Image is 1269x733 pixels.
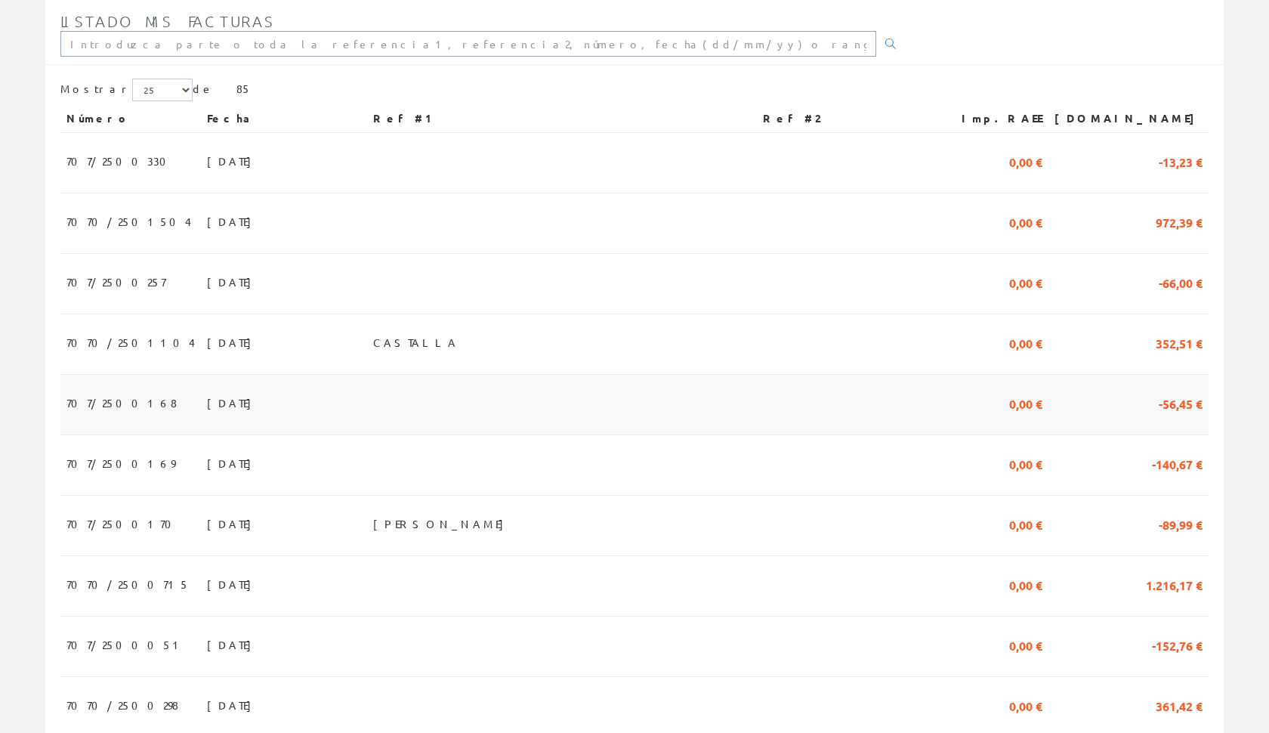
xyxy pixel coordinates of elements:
[207,450,259,476] span: [DATE]
[60,31,876,57] input: Introduzca parte o toda la referencia1, referencia2, número, fecha(dd/mm/yy) o rango de fechas(dd...
[1009,209,1042,234] span: 0,00 €
[1152,450,1203,476] span: -140,67 €
[66,571,190,597] span: 7070/2500715
[60,105,201,132] th: Número
[207,269,259,295] span: [DATE]
[201,105,367,132] th: Fecha
[935,105,1048,132] th: Imp.RAEE
[132,79,193,101] select: Mostrar
[207,632,259,657] span: [DATE]
[66,269,165,295] span: 707/2500257
[1156,692,1203,718] span: 361,42 €
[1159,148,1203,174] span: -13,23 €
[1146,571,1203,597] span: 1.216,17 €
[1048,105,1209,132] th: [DOMAIN_NAME]
[66,632,185,657] span: 707/2500051
[207,209,259,234] span: [DATE]
[1156,329,1203,355] span: 352,51 €
[66,390,177,416] span: 707/2500168
[60,79,193,101] label: Mostrar
[1159,511,1203,537] span: -89,99 €
[1009,511,1042,537] span: 0,00 €
[1152,632,1203,657] span: -152,76 €
[207,692,259,718] span: [DATE]
[60,12,275,30] span: Listado mis facturas
[66,148,175,174] span: 707/2500330
[1009,390,1042,416] span: 0,00 €
[757,105,935,132] th: Ref #2
[1009,450,1042,476] span: 0,00 €
[367,105,757,132] th: Ref #1
[207,148,259,174] span: [DATE]
[1159,269,1203,295] span: -66,00 €
[66,692,178,718] span: 7070/2500298
[207,390,259,416] span: [DATE]
[66,209,191,234] span: 7070/2501504
[373,329,459,355] span: CASTALLA
[1009,269,1042,295] span: 0,00 €
[60,79,1209,105] div: de 85
[207,329,259,355] span: [DATE]
[1009,692,1042,718] span: 0,00 €
[1009,571,1042,597] span: 0,00 €
[207,511,259,537] span: [DATE]
[1159,390,1203,416] span: -56,45 €
[66,511,181,537] span: 707/2500170
[66,450,175,476] span: 707/2500169
[373,511,511,537] span: [PERSON_NAME]
[1009,329,1042,355] span: 0,00 €
[207,571,259,597] span: [DATE]
[1156,209,1203,234] span: 972,39 €
[1009,632,1042,657] span: 0,00 €
[1009,148,1042,174] span: 0,00 €
[66,329,195,355] span: 7070/2501104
